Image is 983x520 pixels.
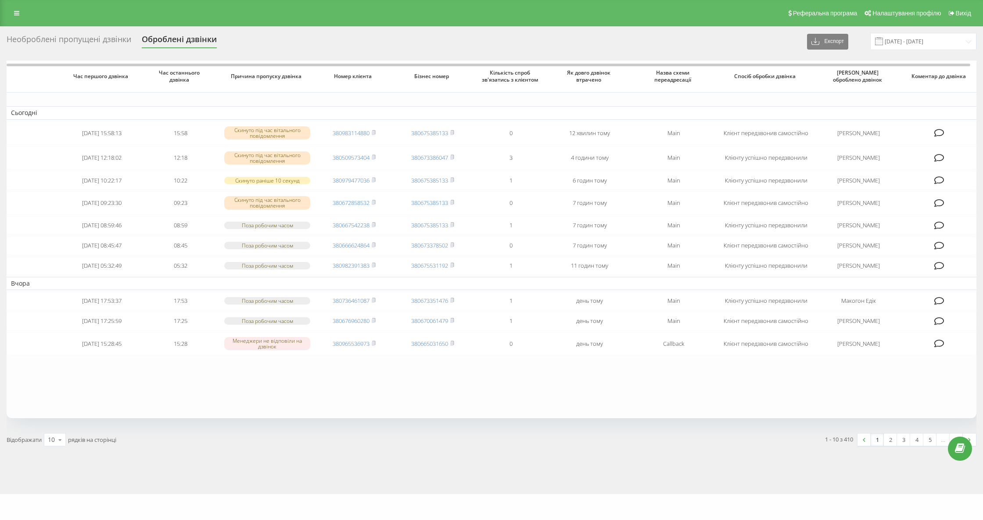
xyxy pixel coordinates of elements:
[718,237,814,255] td: Клієнт передзвонив самостійно
[7,35,131,48] div: Необроблені пропущені дзвінки
[141,216,220,235] td: 08:59
[550,146,629,169] td: 4 години тому
[142,35,217,48] div: Оброблені дзвінки
[814,292,904,310] td: Макогон Едік
[7,436,42,444] span: Відображати
[141,191,220,215] td: 09:23
[629,332,718,355] td: Callback
[472,146,550,169] td: 3
[629,292,718,310] td: Main
[629,146,718,169] td: Main
[63,216,141,235] td: [DATE] 08:59:46
[807,34,848,50] button: Експорт
[141,332,220,355] td: 15:28
[323,73,386,80] span: Номер клієнта
[814,122,904,145] td: [PERSON_NAME]
[224,222,311,229] div: Поза робочим часом
[411,221,448,229] a: 380675385133
[63,332,141,355] td: [DATE] 15:28:45
[472,216,550,235] td: 1
[63,146,141,169] td: [DATE] 12:18:02
[472,312,550,330] td: 1
[814,171,904,190] td: [PERSON_NAME]
[550,122,629,145] td: 12 хвилин тому
[333,199,370,207] a: 380672858532
[872,10,941,17] span: Налаштування профілю
[48,435,55,444] div: 10
[629,191,718,215] td: Main
[71,73,133,80] span: Час першого дзвінка
[401,73,464,80] span: Бізнес номер
[333,262,370,269] a: 380982391383
[224,151,311,165] div: Скинуто під час вітального повідомлення
[480,69,542,83] span: Кількість спроб зв'язатись з клієнтом
[141,257,220,275] td: 05:32
[333,154,370,161] a: 380509573404
[63,257,141,275] td: [DATE] 05:32:49
[727,73,805,80] span: Спосіб обробки дзвінка
[63,292,141,310] td: [DATE] 17:53:37
[472,257,550,275] td: 1
[333,297,370,305] a: 380736461087
[950,434,963,446] a: 41
[141,122,220,145] td: 15:58
[411,176,448,184] a: 380675385133
[228,73,306,80] span: Причина пропуску дзвінка
[814,191,904,215] td: [PERSON_NAME]
[558,69,621,83] span: Як довго дзвінок втрачено
[814,332,904,355] td: [PERSON_NAME]
[141,146,220,169] td: 12:18
[333,176,370,184] a: 380979477036
[472,292,550,310] td: 1
[224,177,311,184] div: Скинуто раніше 10 секунд
[814,237,904,255] td: [PERSON_NAME]
[814,146,904,169] td: [PERSON_NAME]
[718,171,814,190] td: Клієнту успішно передзвонили
[793,10,857,17] span: Реферальна програма
[472,332,550,355] td: 0
[149,69,212,83] span: Час останнього дзвінка
[871,434,884,446] a: 1
[629,171,718,190] td: Main
[63,312,141,330] td: [DATE] 17:25:59
[333,241,370,249] a: 380666624864
[333,221,370,229] a: 380667542238
[718,216,814,235] td: Клієнту успішно передзвонили
[629,312,718,330] td: Main
[141,292,220,310] td: 17:53
[884,434,897,446] a: 2
[411,129,448,137] a: 380675385133
[141,171,220,190] td: 10:22
[68,436,116,444] span: рядків на сторінці
[550,216,629,235] td: 7 годин тому
[629,257,718,275] td: Main
[333,340,370,348] a: 380965536973
[825,435,853,444] div: 1 - 10 з 410
[814,312,904,330] td: [PERSON_NAME]
[550,191,629,215] td: 7 годин тому
[550,257,629,275] td: 11 годин тому
[472,191,550,215] td: 0
[224,262,311,269] div: Поза робочим часом
[923,434,936,446] a: 5
[956,10,971,17] span: Вихід
[718,312,814,330] td: Клієнт передзвонив самостійно
[7,277,976,290] td: Вчора
[224,126,311,140] div: Скинуто під час вітального повідомлення
[550,171,629,190] td: 6 годин тому
[910,434,923,446] a: 4
[224,196,311,209] div: Скинуто під час вітального повідомлення
[411,317,448,325] a: 380670061479
[822,69,895,83] span: [PERSON_NAME] оброблено дзвінок
[411,340,448,348] a: 380665031650
[550,237,629,255] td: 7 годин тому
[629,216,718,235] td: Main
[629,122,718,145] td: Main
[63,191,141,215] td: [DATE] 09:23:30
[411,262,448,269] a: 380675531192
[936,434,950,446] div: …
[472,171,550,190] td: 1
[718,122,814,145] td: Клієнт передзвонив самостійно
[411,241,448,249] a: 380673378502
[141,312,220,330] td: 17:25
